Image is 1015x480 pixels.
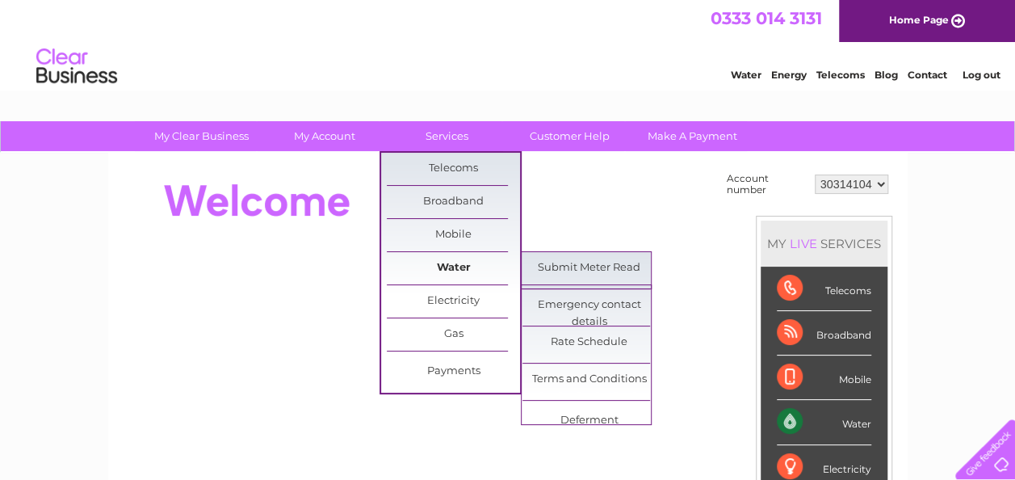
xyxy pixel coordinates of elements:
[786,236,820,251] div: LIVE
[387,318,520,351] a: Gas
[522,405,656,437] a: Deferment
[761,221,887,267] div: MY SERVICES
[777,400,871,444] div: Water
[731,69,761,81] a: Water
[626,121,759,151] a: Make A Payment
[777,311,871,356] div: Broadband
[816,69,865,81] a: Telecoms
[777,356,871,400] div: Mobile
[711,8,822,28] a: 0333 014 3131
[36,42,118,91] img: logo.png
[387,186,520,218] a: Broadband
[387,153,520,185] a: Telecoms
[380,121,514,151] a: Services
[135,121,268,151] a: My Clear Business
[522,364,656,396] a: Terms and Conditions
[908,69,947,81] a: Contact
[387,252,520,284] a: Water
[522,289,656,322] a: Emergency contact details
[503,121,636,151] a: Customer Help
[258,121,391,151] a: My Account
[874,69,898,81] a: Blog
[962,69,1000,81] a: Log out
[777,267,871,311] div: Telecoms
[387,219,520,251] a: Mobile
[522,326,656,359] a: Rate Schedule
[387,285,520,318] a: Electricity
[127,9,890,78] div: Clear Business is a trading name of Verastar Limited (registered in [GEOGRAPHIC_DATA] No. 3667643...
[723,169,811,200] td: Account number
[522,252,656,284] a: Submit Meter Read
[387,356,520,388] a: Payments
[771,69,807,81] a: Energy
